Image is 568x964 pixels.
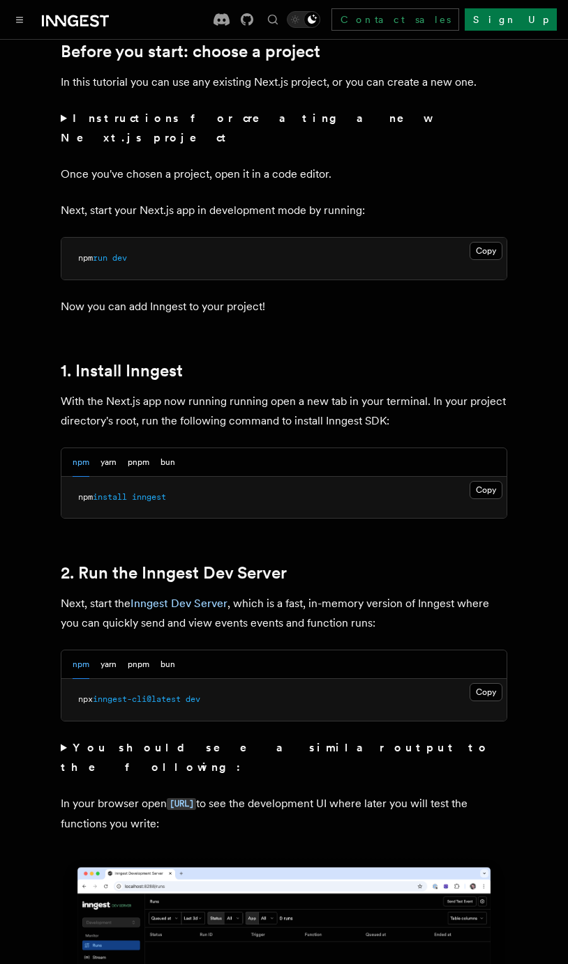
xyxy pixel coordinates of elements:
[167,798,196,810] code: [URL]
[11,11,28,28] button: Toggle navigation
[61,112,428,144] strong: Instructions for creating a new Next.js project
[61,165,507,184] p: Once you've chosen a project, open it in a code editor.
[61,201,507,220] p: Next, start your Next.js app in development mode by running:
[264,11,281,28] button: Find something...
[130,597,227,610] a: Inngest Dev Server
[470,683,502,701] button: Copy
[78,253,93,263] span: npm
[61,741,490,774] strong: You should see a similar output to the following:
[61,563,287,583] a: 2. Run the Inngest Dev Server
[128,650,149,679] button: pnpm
[93,253,107,263] span: run
[160,448,175,477] button: bun
[78,694,93,704] span: npx
[465,8,557,31] a: Sign Up
[100,448,117,477] button: yarn
[186,694,200,704] span: dev
[61,794,507,834] p: In your browser open to see the development UI where later you will test the functions you write:
[93,492,127,502] span: install
[61,109,507,148] summary: Instructions for creating a new Next.js project
[78,492,93,502] span: npm
[331,8,459,31] a: Contact sales
[287,11,320,28] button: Toggle dark mode
[112,253,127,263] span: dev
[470,242,502,260] button: Copy
[61,297,507,316] p: Now you can add Inngest to your project!
[61,738,507,777] summary: You should see a similar output to the following:
[73,650,89,679] button: npm
[100,650,117,679] button: yarn
[132,492,166,502] span: inngest
[160,650,175,679] button: bun
[61,361,183,381] a: 1. Install Inngest
[61,42,320,61] a: Before you start: choose a project
[61,392,507,431] p: With the Next.js app now running running open a new tab in your terminal. In your project directo...
[128,448,149,477] button: pnpm
[167,797,196,810] a: [URL]
[73,448,89,477] button: npm
[470,481,502,499] button: Copy
[61,72,507,92] p: In this tutorial you can use any existing Next.js project, or you can create a new one.
[61,594,507,633] p: Next, start the , which is a fast, in-memory version of Inngest where you can quickly send and vi...
[93,694,181,704] span: inngest-cli@latest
